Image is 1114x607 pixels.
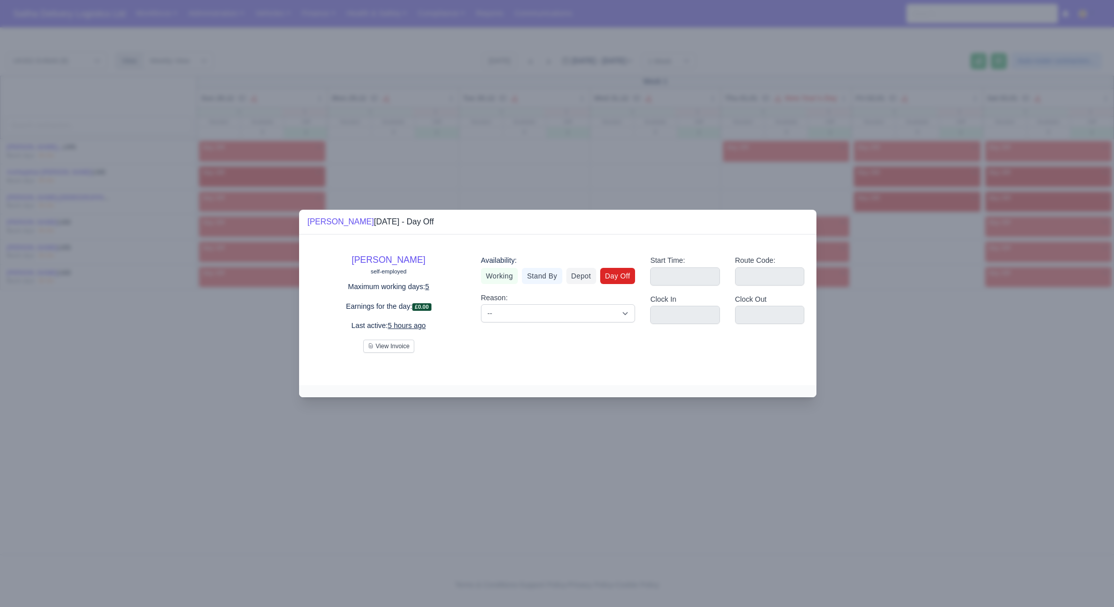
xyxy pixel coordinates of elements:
p: Earnings for the day: [311,301,465,312]
button: View Invoice [363,340,414,353]
label: Clock In [650,294,676,305]
a: [PERSON_NAME] [352,255,425,265]
div: Availability: [481,255,635,266]
a: Stand By [522,268,562,284]
u: 5 [425,283,429,291]
label: Clock Out [735,294,767,305]
div: [DATE] - Day Off [307,216,433,228]
a: [PERSON_NAME] [307,217,374,226]
label: Reason: [481,292,508,304]
p: Last active: [311,320,465,332]
label: Start Time: [650,255,685,266]
a: Working [481,268,518,284]
a: Day Off [600,268,636,284]
p: Maximum working days: [311,281,465,293]
a: Depot [566,268,596,284]
u: 5 hours ago [388,321,426,330]
span: £0.00 [412,303,431,311]
label: Route Code: [735,255,776,266]
iframe: Chat Widget [933,490,1114,607]
small: self-employed [371,268,407,274]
